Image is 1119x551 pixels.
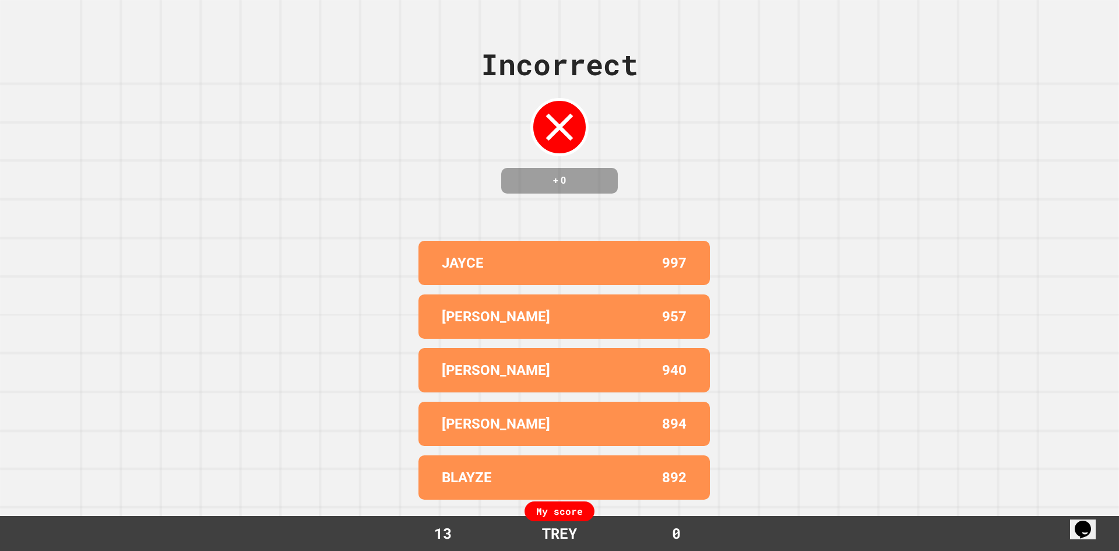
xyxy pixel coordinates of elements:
[442,467,492,488] p: BLAYZE
[530,522,589,545] div: TREY
[662,467,687,488] p: 892
[513,174,606,188] h4: + 0
[399,522,487,545] div: 13
[442,413,550,434] p: [PERSON_NAME]
[481,43,638,86] div: Incorrect
[632,522,720,545] div: 0
[662,360,687,381] p: 940
[662,413,687,434] p: 894
[442,360,550,381] p: [PERSON_NAME]
[442,306,550,327] p: [PERSON_NAME]
[662,252,687,273] p: 997
[1070,504,1107,539] iframe: chat widget
[525,501,594,521] div: My score
[442,252,484,273] p: JAYCE
[662,306,687,327] p: 957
